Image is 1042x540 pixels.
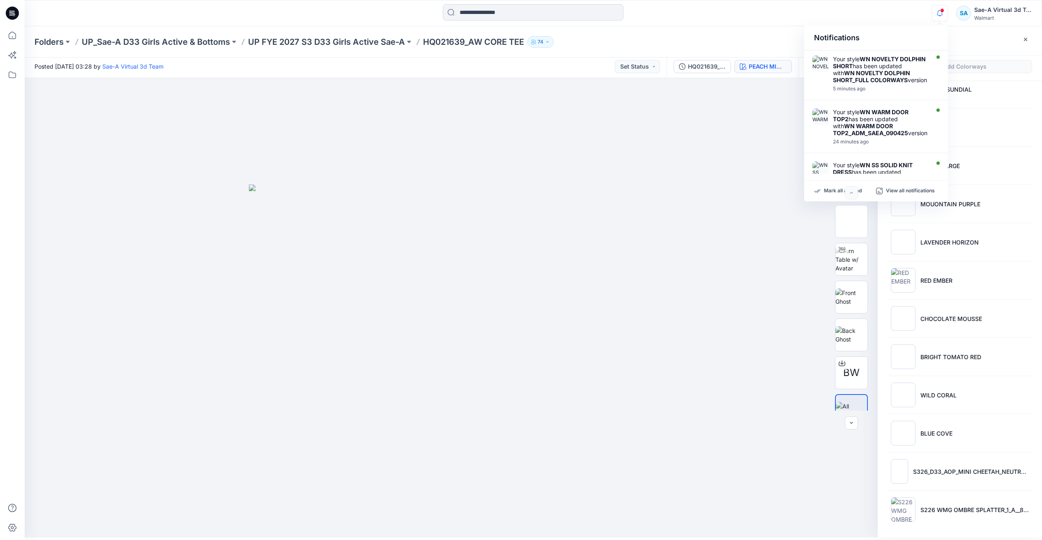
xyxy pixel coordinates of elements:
[833,122,908,136] strong: WN WARM DOOR TOP2_ADM_SAEA_090425
[538,37,543,46] p: 74
[920,429,952,438] p: BLUE COVE
[688,62,726,71] div: HQ021639_FULL COLORWAYS
[833,55,927,83] div: Your style has been updated with version
[833,162,927,189] div: Your style has been updated with version
[891,306,915,331] img: CHOCOLATE MOUSSE
[812,55,829,72] img: WN NOVELTY DOLPHIN SHORT_FULL COLORWAYS
[423,36,524,48] p: HQ021639_AW CORE TEE
[833,69,910,83] strong: WN NOVELTY DOLPHIN SHORT_FULL COLORWAYS
[886,187,935,195] p: View all notifications
[833,139,927,145] div: Wednesday, September 17, 2025 02:36
[891,459,908,484] img: S326_D33_AOP_MINI CHEETAH_NEUTRAL_100 SCALE(0905)
[913,467,1029,476] p: S326_D33_AOP_MINI CHEETAH_NEUTRAL_100 SCALE(0905)
[920,314,982,323] p: CHOCOLATE MOUSSE
[974,5,1032,15] div: Sae-A Virtual 3d Team
[804,25,948,51] div: Notifications
[249,185,660,538] img: eyJhbGciOiJIUzI1NiIsImtpZCI6IjAiLCJzbHQiOiJzZXMiLCJ0eXAiOiJKV1QifQ.eyJkYXRhIjp7InR5cGUiOiJzdG9yYW...
[891,268,915,293] img: RED EMBER
[836,402,867,419] img: All colorways
[891,421,915,445] img: BLUE COVE
[812,162,829,178] img: WN SS SOLID KNIT DRESS_FULL COLORWAYS
[835,288,867,306] img: Front Ghost
[891,230,915,254] img: LAVENDER HORIZON
[749,62,787,71] div: PEACH MIMOSA
[835,247,867,272] img: Turn Table w/ Avatar
[82,36,230,48] a: UP_Sae-A D33 Girls Active & Bottoms
[833,55,926,69] strong: WN NOVELTY DOLPHIN SHORT
[835,326,867,344] img: Back Ghost
[833,108,909,122] strong: WN WARM DOOR TOP2
[833,86,927,92] div: Wednesday, September 17, 2025 02:55
[824,187,862,195] p: Mark all as read
[956,6,971,21] div: SA
[891,497,915,522] img: S226 WMG OMBRE SPLATTER_1_A__85 SCALE(0829)
[920,353,981,361] p: BRIGHT TOMATO RED
[35,36,64,48] a: Folders
[920,391,957,399] p: WILD CORAL
[920,276,952,285] p: RED EMBER
[674,60,731,73] button: HQ021639_FULL COLORWAYS
[891,192,915,216] img: MOUONTAIN PURPLE
[843,365,860,380] span: BW
[833,162,913,175] strong: WN SS SOLID KNIT DRESS
[812,108,829,125] img: WN WARM DOOR TOP2_ADM_SAEA_090425
[102,63,163,70] a: Sae-A Virtual 3d Team
[920,505,1029,514] p: S226 WMG OMBRE SPLATTER_1_A__85 SCALE(0829)
[833,108,927,136] div: Your style has been updated with version
[920,200,980,208] p: MOUONTAIN PURPLE
[891,344,915,369] img: BRIGHT TOMATO RED
[891,383,915,407] img: WILD CORAL
[734,60,792,73] button: PEACH MIMOSA
[35,62,163,71] span: Posted [DATE] 03:28 by
[527,36,554,48] button: 74
[974,15,1032,21] div: Walmart
[920,238,979,247] p: LAVENDER HORIZON
[248,36,405,48] a: UP FYE 2027 S3 D33 Girls Active Sae-A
